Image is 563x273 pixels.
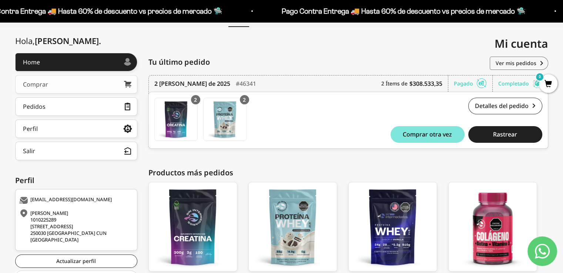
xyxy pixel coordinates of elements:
span: Rastrear [493,131,517,137]
button: Comprar otra vez [391,126,465,143]
img: Translation missing: es.Proteína Whey - Cookies & Cream - Cookies & Cream / 2 libras (910g) [204,98,246,141]
a: Comprar [15,75,137,94]
a: Home [15,53,137,71]
span: . [99,35,101,46]
div: Completado [498,75,542,92]
a: Pedidos [15,97,137,116]
a: Creatina Monohidrato [154,98,198,141]
div: Salir [23,148,35,154]
a: Proteína Whey - Cookies & Cream - Cookies & Cream / 2 libras (910g) [203,98,247,141]
button: Rastrear [468,126,542,143]
a: Actualizar perfil [15,255,137,268]
div: Perfil [23,126,38,132]
img: creatina_01_large.png [149,182,237,271]
img: whey-cc_2LBS_large.png [249,182,337,271]
a: Perfil [15,119,137,138]
span: Tu último pedido [148,57,210,68]
a: Proteína Whey - Cookies & Cream - Cookies & Cream / 2 libras (910g) [248,182,337,272]
a: Gomas con Colageno + Biotina + Vitamina C [448,182,537,272]
a: Ver mis pedidos [490,57,548,70]
a: Proteína Whey - Vainilla / 2 libras (910g) [348,182,437,272]
div: [PERSON_NAME] 1010225289 [STREET_ADDRESS] 250030 [GEOGRAPHIC_DATA] CUN [GEOGRAPHIC_DATA] [19,210,131,243]
a: 0 [539,80,557,88]
span: [PERSON_NAME] [35,35,101,46]
div: 2 Ítems de [381,75,448,92]
div: Pagado [454,75,493,92]
a: Creatina Monohidrato [148,182,237,272]
p: Pago Contra Entrega 🚚 Hasta 60% de descuento vs precios de mercado 🛸 [266,5,510,17]
span: Mi cuenta [495,36,548,51]
div: Productos más pedidos [148,167,548,178]
a: Detalles del pedido [468,98,542,114]
div: [EMAIL_ADDRESS][DOMAIN_NAME] [19,197,131,204]
time: 2 [PERSON_NAME] de 2025 [154,79,230,88]
button: Salir [15,142,137,160]
span: Comprar otra vez [403,131,452,137]
mark: 0 [535,73,544,81]
div: Pedidos [23,104,46,109]
img: colageno_01_47cb8e16-72be-4f77-8cfb-724b1e483a19_large.png [449,182,537,271]
div: Comprar [23,81,48,87]
img: Translation missing: es.Creatina Monohidrato [155,98,197,141]
div: 2 [191,95,200,104]
b: $308.533,35 [409,79,442,88]
div: #46341 [236,75,256,92]
div: 2 [240,95,249,104]
div: Hola, [15,36,101,45]
div: Home [23,59,40,65]
img: whey_vainilla_front_1_808bbad8-c402-4f8a-9e09-39bf23c86e38_large.png [349,182,437,271]
div: Perfil [15,175,137,186]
